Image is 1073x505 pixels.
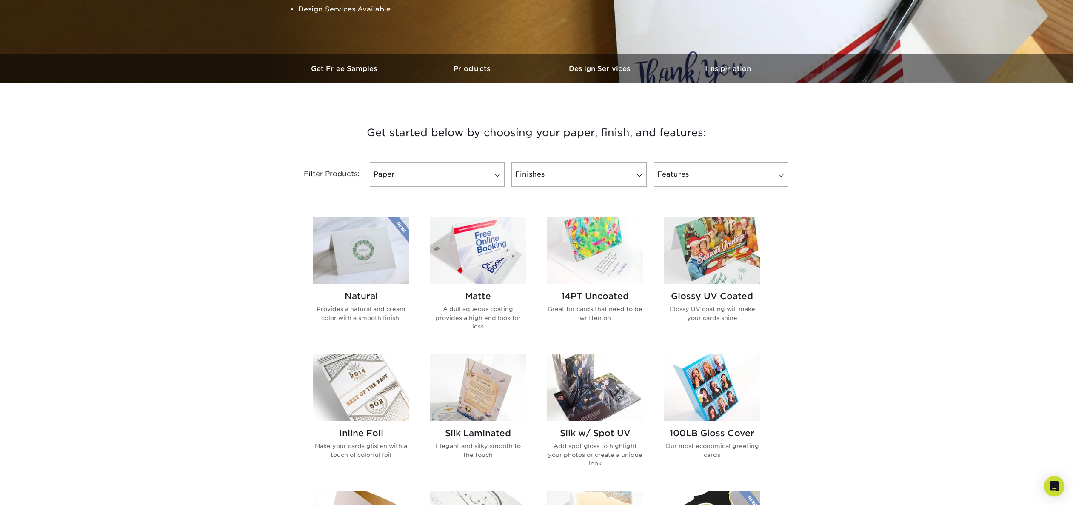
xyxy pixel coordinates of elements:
[313,217,409,284] img: Natural Greeting Cards
[288,114,785,152] h3: Get started below by choosing your paper, finish, and features:
[430,291,526,301] h2: Matte
[430,354,526,481] a: Silk Laminated Greeting Cards Silk Laminated Elegant and silky smooth to the touch
[1044,476,1064,496] div: Open Intercom Messenger
[313,291,409,301] h2: Natural
[547,305,643,322] p: Great for cards that need to be written on
[388,217,409,243] img: New Product
[664,65,792,73] h3: Inspiration
[298,3,504,15] li: Design Services Available
[547,217,643,344] a: 14PT Uncoated Greeting Cards 14PT Uncoated Great for cards that need to be written on
[547,291,643,301] h2: 14PT Uncoated
[430,217,526,344] a: Matte Greeting Cards Matte A dull aqueous coating provides a high end look for less
[664,354,760,481] a: 100LB Gloss Cover Greeting Cards 100LB Gloss Cover Our most economical greeting cards
[547,354,643,481] a: Silk w/ Spot UV Greeting Cards Silk w/ Spot UV Add spot gloss to highlight your photos or create ...
[664,354,760,421] img: 100LB Gloss Cover Greeting Cards
[547,217,643,284] img: 14PT Uncoated Greeting Cards
[536,65,664,73] h3: Design Services
[313,305,409,322] p: Provides a natural and cream color with a smooth finish.
[664,217,760,284] img: Glossy UV Coated Greeting Cards
[313,354,409,421] img: Inline Foil Greeting Cards
[664,428,760,438] h2: 100LB Gloss Cover
[313,217,409,344] a: Natural Greeting Cards Natural Provides a natural and cream color with a smooth finish.
[430,217,526,284] img: Matte Greeting Cards
[664,291,760,301] h2: Glossy UV Coated
[313,442,409,459] p: Make your cards glisten with a touch of colorful foil
[547,428,643,438] h2: Silk w/ Spot UV
[281,65,409,73] h3: Get Free Samples
[313,354,409,481] a: Inline Foil Greeting Cards Inline Foil Make your cards glisten with a touch of colorful foil
[409,65,536,73] h3: Products
[536,54,664,83] a: Design Services
[664,305,760,322] p: Glossy UV coating will make your cards shine
[664,217,760,344] a: Glossy UV Coated Greeting Cards Glossy UV Coated Glossy UV coating will make your cards shine
[654,162,788,187] a: Features
[430,428,526,438] h2: Silk Laminated
[430,442,526,459] p: Elegant and silky smooth to the touch
[409,54,536,83] a: Products
[664,442,760,459] p: Our most economical greeting cards
[313,428,409,438] h2: Inline Foil
[664,54,792,83] a: Inspiration
[281,162,366,187] div: Filter Products:
[547,354,643,421] img: Silk w/ Spot UV Greeting Cards
[430,354,526,421] img: Silk Laminated Greeting Cards
[511,162,646,187] a: Finishes
[547,442,643,468] p: Add spot gloss to highlight your photos or create a unique look
[370,162,505,187] a: Paper
[281,54,409,83] a: Get Free Samples
[430,305,526,331] p: A dull aqueous coating provides a high end look for less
